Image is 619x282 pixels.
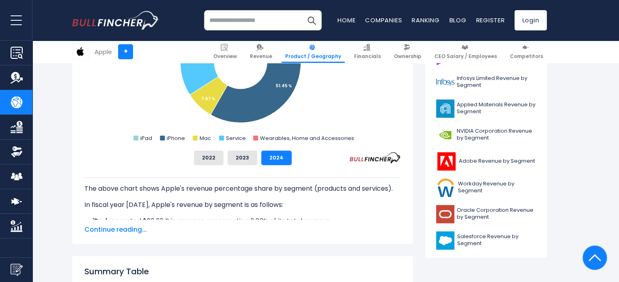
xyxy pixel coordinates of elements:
div: Apple [95,47,112,56]
span: Applied Materials Revenue by Segment [457,101,536,115]
span: CEO Salary / Employees [434,53,497,60]
img: ORCL logo [436,205,454,223]
img: NVDA logo [436,126,454,144]
img: AAPL logo [73,44,88,59]
text: Wearables, Home and Accessories [260,134,354,142]
a: Ranking [412,16,439,24]
img: WDAY logo [436,179,456,197]
text: iPhone [167,134,185,142]
b: iPad [92,216,107,226]
span: Salesforce Revenue by Segment [457,233,536,247]
span: Product / Geography [285,53,341,60]
a: Home [337,16,355,24]
span: NVIDIA Corporation Revenue by Segment [457,128,536,142]
a: Revenue [246,41,276,63]
tspan: 7.67 % [201,96,215,102]
a: Financials [350,41,385,63]
a: Infosys Limited Revenue by Segment [431,71,541,93]
button: 2024 [261,151,292,165]
a: Product / Geography [282,41,345,63]
a: Go to homepage [72,11,159,30]
a: Salesforce Revenue by Segment [431,229,541,252]
a: Adobe Revenue by Segment [431,150,541,172]
span: Oracle Corporation Revenue by Segment [457,207,536,221]
button: 2023 [228,151,257,165]
span: Infosys Limited Revenue by Segment [457,75,536,89]
a: Login [514,10,547,30]
text: Service [226,134,246,142]
a: NVIDIA Corporation Revenue by Segment [431,124,541,146]
span: Continue reading... [84,225,401,235]
span: Adobe Revenue by Segment [459,158,535,165]
span: Ownership [394,53,421,60]
text: iPad [140,134,152,142]
button: Search [301,10,322,30]
a: Workday Revenue by Segment [431,177,541,199]
a: Blog [449,16,466,24]
h2: Summary Table [84,265,401,278]
a: CEO Salary / Employees [431,41,501,63]
span: Financials [354,53,381,60]
img: ADBE logo [436,152,456,170]
img: bullfincher logo [72,11,159,30]
a: Applied Materials Revenue by Segment [431,97,541,120]
img: INFY logo [436,73,454,91]
a: Ownership [390,41,425,63]
tspan: 51.45 % [276,83,292,89]
text: Mac [200,134,211,142]
a: Register [476,16,505,24]
span: Revenue [250,53,272,60]
li: generated $26.69 B in revenue, representing 6.83% of its total revenue. [84,216,401,226]
p: The above chart shows Apple's revenue percentage share by segment (products and services). [84,184,401,194]
a: Oracle Corporation Revenue by Segment [431,203,541,225]
span: Overview [213,53,237,60]
a: Overview [210,41,241,63]
img: Ownership [11,146,23,158]
span: Competitors [510,53,543,60]
p: In fiscal year [DATE], Apple's revenue by segment is as follows: [84,200,401,210]
a: Companies [365,16,402,24]
button: 2022 [194,151,224,165]
a: + [118,44,133,59]
a: Competitors [506,41,547,63]
img: CRM logo [436,231,454,250]
img: AMAT logo [436,99,454,118]
span: Workday Revenue by Segment [458,181,536,194]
